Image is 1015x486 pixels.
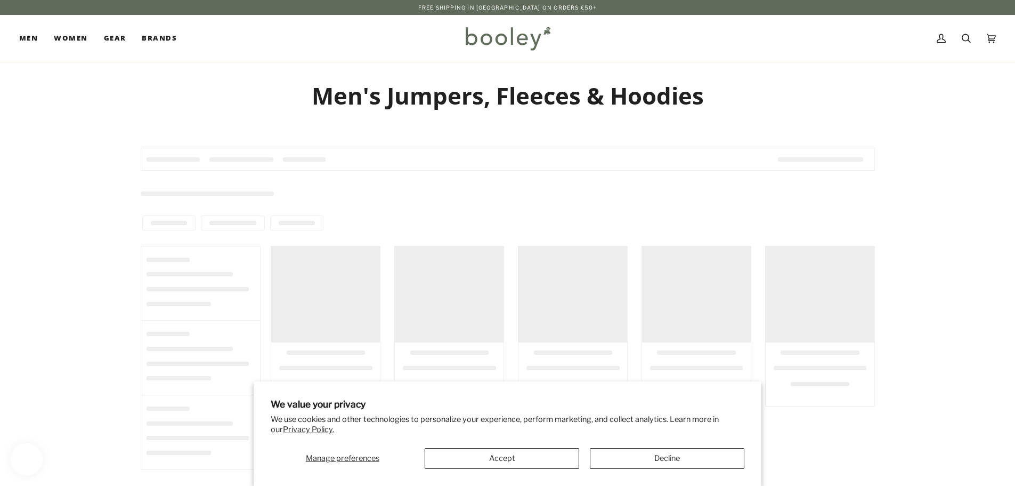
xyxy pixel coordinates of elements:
[11,443,43,475] iframe: Button to open loyalty program pop-up
[141,81,875,110] h1: Men's Jumpers, Fleeces & Hoodies
[96,15,134,62] a: Gear
[271,415,744,435] p: We use cookies and other technologies to personalize your experience, perform marketing, and coll...
[425,448,579,469] button: Accept
[54,33,87,44] span: Women
[306,453,379,463] span: Manage preferences
[283,425,334,434] a: Privacy Policy.
[142,33,177,44] span: Brands
[134,15,185,62] a: Brands
[104,33,126,44] span: Gear
[271,448,414,469] button: Manage preferences
[46,15,95,62] a: Women
[461,23,554,54] img: Booley
[271,399,744,410] h2: We value your privacy
[590,448,744,469] button: Decline
[19,33,38,44] span: Men
[19,15,46,62] a: Men
[418,3,597,12] p: Free Shipping in [GEOGRAPHIC_DATA] on Orders €50+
